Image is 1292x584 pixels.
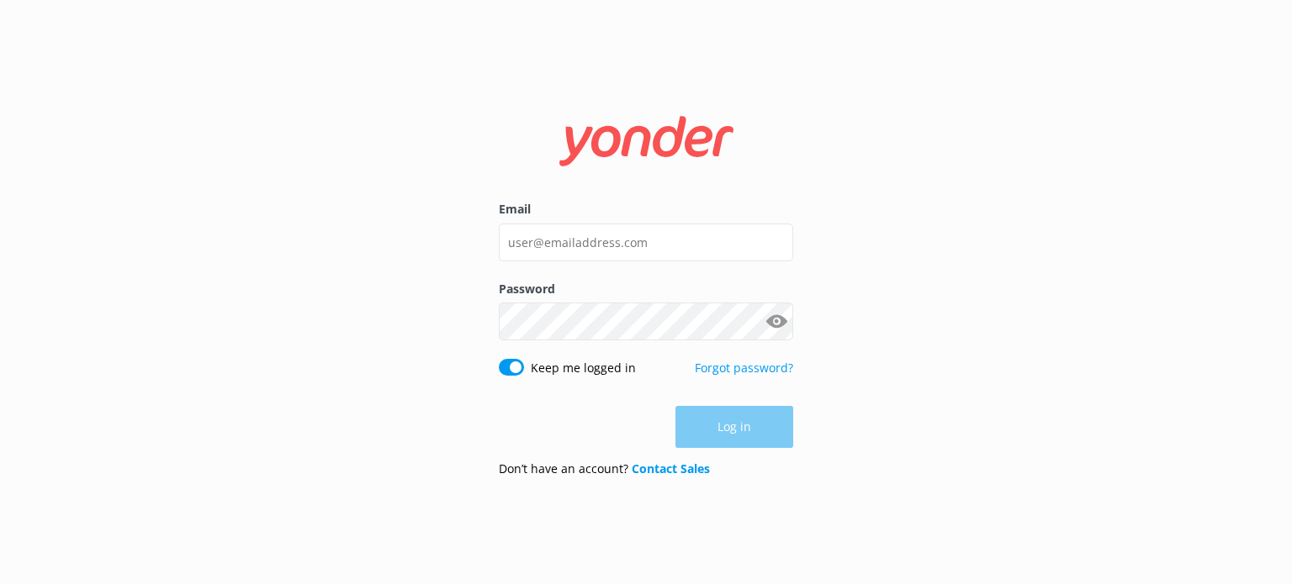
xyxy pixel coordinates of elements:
[499,224,793,261] input: user@emailaddress.com
[531,359,636,377] label: Keep me logged in
[632,460,710,476] a: Contact Sales
[499,200,793,218] label: Email
[499,460,710,478] p: Don’t have an account?
[760,305,793,339] button: Show password
[499,280,793,298] label: Password
[695,360,793,376] a: Forgot password?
